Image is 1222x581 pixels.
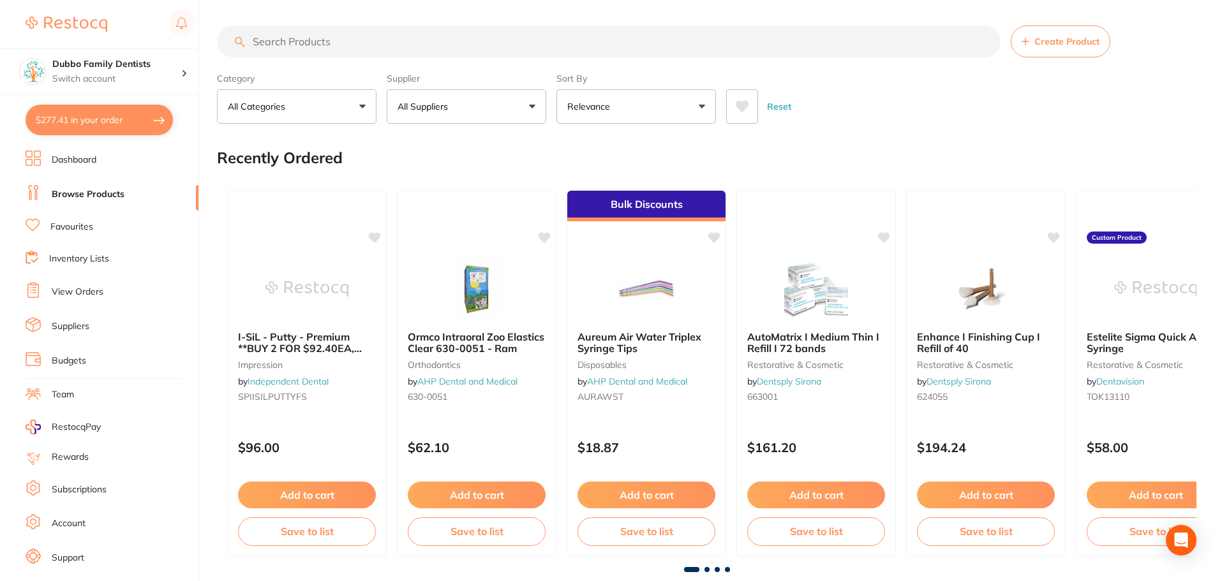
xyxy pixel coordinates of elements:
a: Account [52,517,86,530]
button: Reset [763,89,795,124]
img: Enhance I Finishing Cup I Refill of 40 [944,257,1027,321]
label: Category [217,73,376,84]
b: Aureum Air Water Triplex Syringe Tips [577,331,715,355]
button: All Suppliers [387,89,546,124]
small: 663001 [747,392,885,402]
a: Budgets [52,355,86,367]
button: Add to cart [917,482,1055,508]
span: RestocqPay [52,421,101,434]
span: Create Product [1034,36,1099,47]
b: AutoMatrix I Medium Thin I Refill I 72 bands [747,331,885,355]
span: by [917,376,991,387]
p: Switch account [52,73,181,85]
button: Save to list [577,517,715,545]
button: Add to cart [238,482,376,508]
p: All Suppliers [398,100,453,113]
img: RestocqPay [26,420,41,434]
button: Add to cart [577,482,715,508]
label: Supplier [387,73,546,84]
small: 624055 [917,392,1055,402]
button: Add to cart [747,482,885,508]
button: Add to cart [408,482,546,508]
a: Support [52,552,84,564]
p: $194.24 [917,440,1055,455]
small: restorative & cosmetic [917,360,1055,370]
small: AURAWST [577,392,715,402]
span: by [238,376,329,387]
a: Dentsply Sirona [757,376,821,387]
a: View Orders [52,286,103,298]
a: Subscriptions [52,483,107,496]
button: Save to list [747,517,885,545]
a: AHP Dental and Medical [587,376,687,387]
p: $18.87 [577,440,715,455]
button: Relevance [556,89,716,124]
button: Create Product [1011,26,1110,57]
img: Ormco Intraoral Zoo Elastics Clear 630-0051 - Ram [435,257,518,321]
small: restorative & cosmetic [747,360,885,370]
a: RestocqPay [26,420,101,434]
input: Search Products [217,26,1001,57]
p: Relevance [567,100,615,113]
button: Save to list [917,517,1055,545]
a: Suppliers [52,320,89,333]
a: Inventory Lists [49,253,109,265]
h4: Dubbo Family Dentists [52,58,181,71]
span: by [577,376,687,387]
button: All Categories [217,89,376,124]
a: Browse Products [52,188,124,201]
button: Save to list [238,517,376,545]
label: Sort By [556,73,716,84]
a: Dentavision [1096,376,1144,387]
h2: Recently Ordered [217,149,343,167]
label: Custom Product [1087,232,1147,244]
b: I-SiL - Putty - Premium **BUY 2 FOR $92.40EA, BUY 4 FOR $86.65ea, OR BUY 6 FOR $79.10EA - Fast Set [238,331,376,355]
a: Favourites [50,221,93,233]
img: Estelite Sigma Quick A1 Syringe [1114,257,1197,321]
b: Enhance I Finishing Cup I Refill of 40 [917,331,1055,355]
a: Dentsply Sirona [927,376,991,387]
div: Open Intercom Messenger [1166,525,1196,555]
p: $96.00 [238,440,376,455]
p: $161.20 [747,440,885,455]
small: impression [238,360,376,370]
a: AHP Dental and Medical [417,376,518,387]
span: by [1087,376,1144,387]
img: AutoMatrix I Medium Thin I Refill I 72 bands [775,257,858,321]
span: by [408,376,518,387]
p: All Categories [228,100,290,113]
small: 630-0051 [408,392,546,402]
p: $62.10 [408,440,546,455]
button: Save to list [408,517,546,545]
b: Ormco Intraoral Zoo Elastics Clear 630-0051 - Ram [408,331,546,355]
small: SPIISILPUTTYFS [238,392,376,402]
small: orthodontics [408,360,546,370]
a: Dashboard [52,154,96,166]
img: Dubbo Family Dentists [20,59,45,84]
small: disposables [577,360,715,370]
a: Rewards [52,451,89,464]
a: Restocq Logo [26,10,107,39]
img: I-SiL - Putty - Premium **BUY 2 FOR $92.40EA, BUY 4 FOR $86.65ea, OR BUY 6 FOR $79.10EA - Fast Set [265,257,348,321]
div: Bulk Discounts [567,191,726,221]
img: Restocq Logo [26,17,107,32]
a: Team [52,388,74,401]
a: Independent Dental [248,376,329,387]
span: by [747,376,821,387]
img: Aureum Air Water Triplex Syringe Tips [605,257,688,321]
button: $277.41 in your order [26,105,173,135]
